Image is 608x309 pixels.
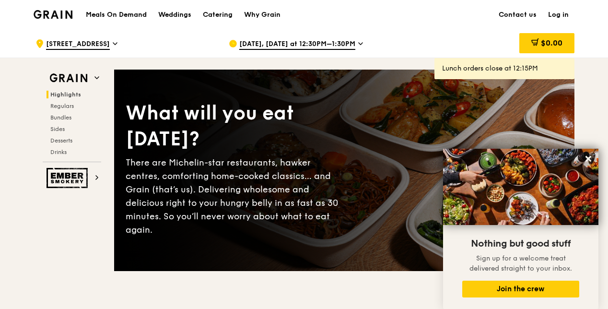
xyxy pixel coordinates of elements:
[542,0,574,29] a: Log in
[46,39,110,50] span: [STREET_ADDRESS]
[541,38,562,48] span: $0.00
[50,126,65,132] span: Sides
[158,0,191,29] div: Weddings
[442,64,567,73] div: Lunch orders close at 12:15PM
[50,137,72,144] span: Desserts
[443,149,598,225] img: DSC07876-Edit02-Large.jpeg
[197,0,238,29] a: Catering
[581,151,596,166] button: Close
[471,238,571,250] span: Nothing but good stuff
[152,0,197,29] a: Weddings
[126,100,344,152] div: What will you eat [DATE]?
[50,114,71,121] span: Bundles
[50,91,81,98] span: Highlights
[238,0,286,29] a: Why Grain
[462,281,579,297] button: Join the crew
[469,254,572,273] span: Sign up for a welcome treat delivered straight to your inbox.
[47,168,91,188] img: Ember Smokery web logo
[47,70,91,87] img: Grain web logo
[203,0,233,29] div: Catering
[50,103,74,109] span: Regulars
[86,10,147,20] h1: Meals On Demand
[34,10,72,19] img: Grain
[126,156,344,237] div: There are Michelin-star restaurants, hawker centres, comforting home-cooked classics… and Grain (...
[244,0,281,29] div: Why Grain
[493,0,542,29] a: Contact us
[50,149,67,155] span: Drinks
[239,39,355,50] span: [DATE], [DATE] at 12:30PM–1:30PM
